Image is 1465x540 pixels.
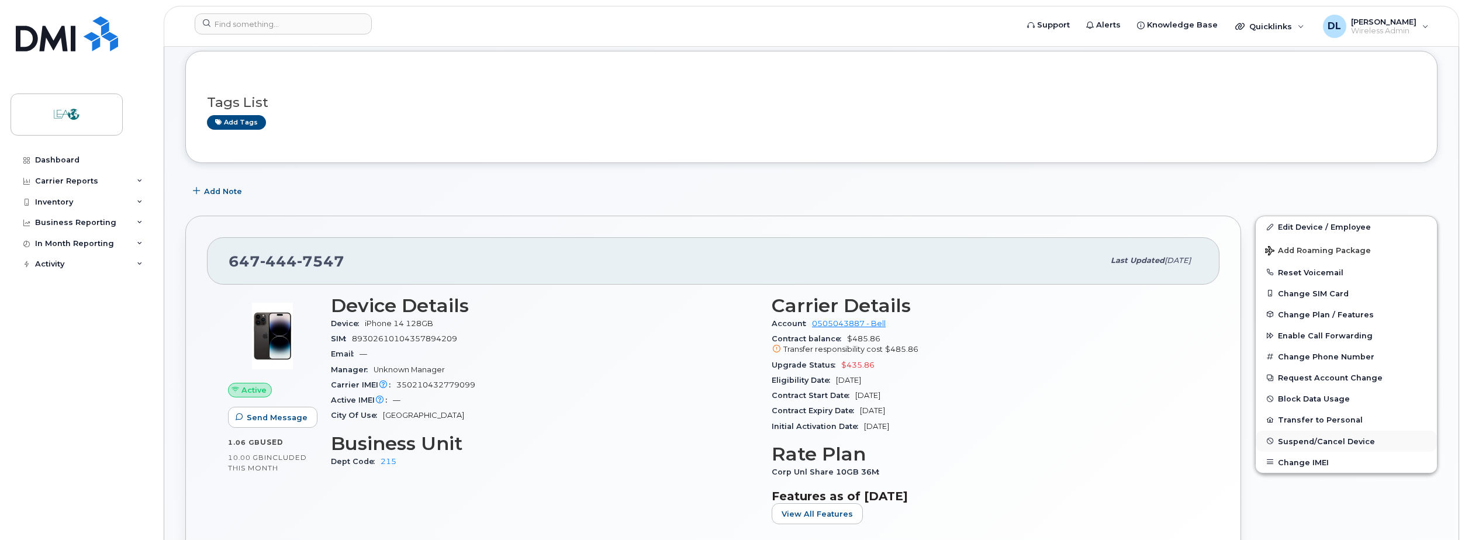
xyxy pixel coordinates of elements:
span: iPhone 14 128GB [365,319,433,328]
span: Initial Activation Date [772,422,864,431]
span: City Of Use [331,411,383,420]
span: Enable Call Forwarding [1278,331,1373,340]
span: [DATE] [836,376,861,385]
span: 7547 [297,252,344,270]
span: 647 [229,252,344,270]
span: 10.00 GB [228,454,264,462]
span: Support [1037,19,1070,31]
button: Suspend/Cancel Device [1256,431,1437,452]
span: Send Message [247,412,307,423]
span: Add Note [204,186,242,197]
span: DL [1328,19,1341,33]
span: View All Features [782,508,853,520]
span: 350210432779099 [396,380,475,389]
span: Contract Expiry Date [772,406,860,415]
span: Dept Code [331,457,381,466]
span: [GEOGRAPHIC_DATA] [383,411,464,420]
button: Change SIM Card [1256,283,1437,304]
button: Change Phone Number [1256,346,1437,367]
span: $485.86 [885,345,918,354]
a: 0505043887 - Bell [812,319,886,328]
span: SIM [331,334,352,343]
button: Request Account Change [1256,367,1437,388]
span: [DATE] [855,391,880,400]
button: Add Note [185,181,252,202]
span: Last updated [1111,256,1165,265]
span: Eligibility Date [772,376,836,385]
span: Corp Unl Share 10GB 36M [772,468,885,476]
span: Suspend/Cancel Device [1278,437,1375,445]
h3: Device Details [331,295,758,316]
button: Transfer to Personal [1256,409,1437,430]
span: 444 [260,252,297,270]
h3: Carrier Details [772,295,1198,316]
span: used [260,438,284,446]
a: Support [1019,13,1078,37]
span: Carrier IMEI [331,380,396,389]
button: Add Roaming Package [1256,238,1437,262]
h3: Features as of [DATE] [772,489,1198,503]
span: Change Plan / Features [1278,310,1374,319]
span: Active IMEI [331,396,393,404]
span: [PERSON_NAME] [1351,17,1416,26]
a: 215 [381,457,396,466]
span: Active [241,385,267,396]
a: Edit Device / Employee [1256,216,1437,237]
h3: Tags List [207,95,1416,110]
span: — [360,349,367,358]
button: Reset Voicemail [1256,262,1437,283]
span: Transfer responsibility cost [783,345,883,354]
button: View All Features [772,503,863,524]
div: Quicklinks [1227,15,1312,38]
a: Knowledge Base [1129,13,1226,37]
h3: Business Unit [331,433,758,454]
span: $485.86 [772,334,1198,355]
span: Unknown Manager [374,365,445,374]
span: Manager [331,365,374,374]
span: Add Roaming Package [1265,246,1371,257]
button: Block Data Usage [1256,388,1437,409]
span: Email [331,349,360,358]
span: 89302610104357894209 [352,334,457,343]
span: Upgrade Status [772,361,841,369]
span: Knowledge Base [1147,19,1218,31]
span: Quicklinks [1249,22,1292,31]
span: [DATE] [860,406,885,415]
button: Enable Call Forwarding [1256,325,1437,346]
a: Add tags [207,115,266,130]
span: Contract Start Date [772,391,855,400]
span: Account [772,319,812,328]
button: Send Message [228,407,317,428]
span: 1.06 GB [228,438,260,446]
span: $435.86 [841,361,875,369]
span: [DATE] [1165,256,1191,265]
a: Alerts [1078,13,1129,37]
span: included this month [228,453,307,472]
span: Device [331,319,365,328]
span: [DATE] [864,422,889,431]
img: image20231002-3703462-njx0qo.jpeg [237,301,307,371]
button: Change IMEI [1256,452,1437,473]
div: David Luu [1315,15,1437,38]
button: Change Plan / Features [1256,304,1437,325]
span: — [393,396,400,404]
span: Contract balance [772,334,847,343]
h3: Rate Plan [772,444,1198,465]
input: Find something... [195,13,372,34]
span: Wireless Admin [1351,26,1416,36]
span: Alerts [1096,19,1121,31]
